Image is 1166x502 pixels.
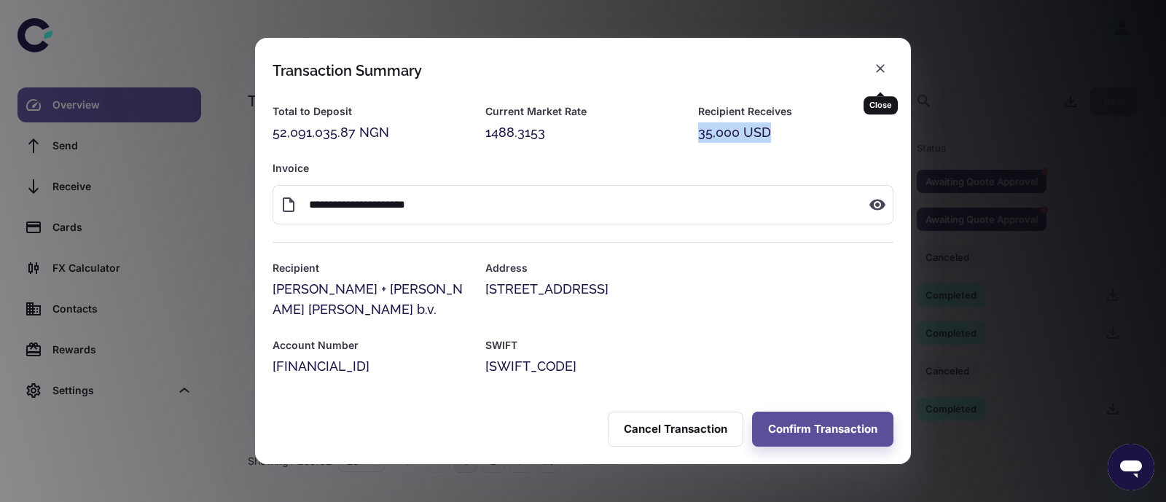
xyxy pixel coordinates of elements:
[273,279,468,320] div: [PERSON_NAME] + [PERSON_NAME] [PERSON_NAME] b.v.
[273,260,468,276] h6: Recipient
[752,412,893,447] button: Confirm Transaction
[698,122,893,143] div: 35,000 USD
[485,356,893,377] div: [SWIFT_CODE]
[1108,444,1154,490] iframe: Button to launch messaging window
[273,103,468,119] h6: Total to Deposit
[273,160,893,176] h6: Invoice
[273,62,422,79] div: Transaction Summary
[485,279,893,299] div: [STREET_ADDRESS]
[485,103,681,119] h6: Current Market Rate
[864,96,898,114] div: Close
[485,122,681,143] div: 1488.3153
[485,260,893,276] h6: Address
[698,103,893,119] h6: Recipient Receives
[273,356,468,377] div: [FINANCIAL_ID]
[485,337,893,353] h6: SWIFT
[608,412,743,447] button: Cancel Transaction
[273,122,468,143] div: 52,091,035.87 NGN
[273,337,468,353] h6: Account Number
